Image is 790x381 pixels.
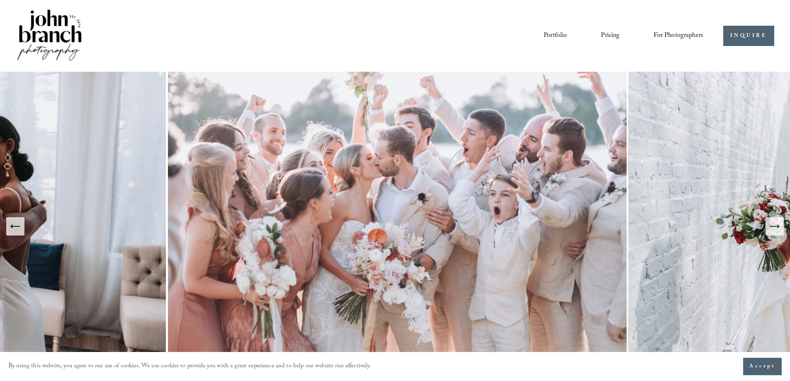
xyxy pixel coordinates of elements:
[16,8,83,64] img: John Branch IV Photography
[544,29,567,43] a: Portfolio
[654,29,703,42] span: For Photographers
[166,72,629,380] img: A wedding party celebrating outdoors, featuring a bride and groom kissing amidst cheering bridesm...
[743,358,782,375] button: Accept
[601,29,620,43] a: Pricing
[6,217,24,235] button: Previous Slide
[723,26,774,46] a: INQUIRE
[766,217,784,235] button: Next Slide
[8,361,371,373] p: By using this website, you agree to our use of cookies. We use cookies to provide you with a grea...
[749,362,775,371] span: Accept
[654,29,703,43] a: folder dropdown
